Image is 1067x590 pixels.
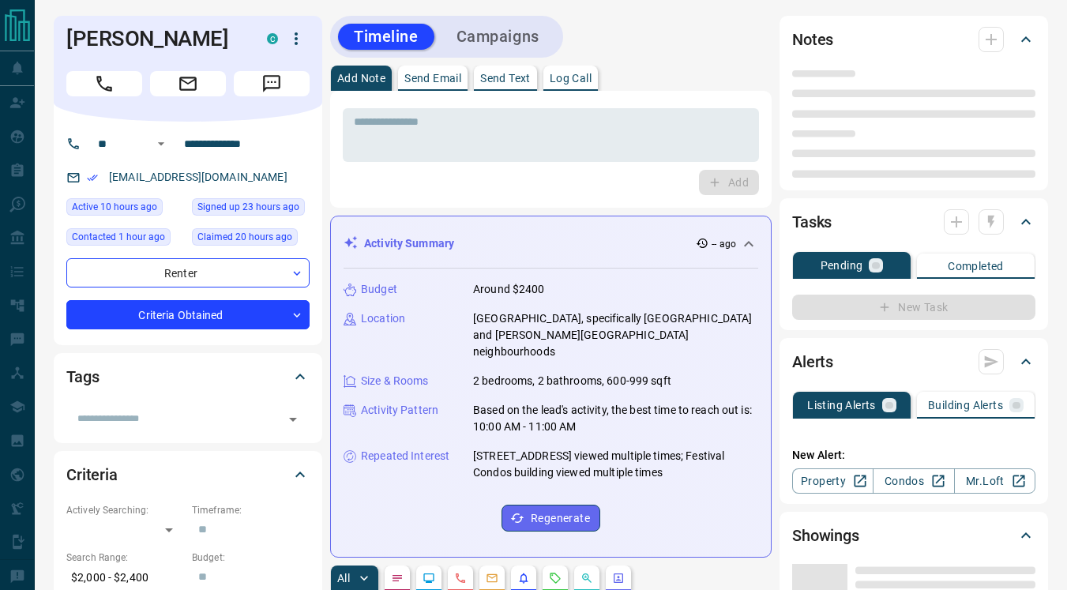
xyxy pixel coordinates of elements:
span: Message [234,71,310,96]
p: Pending [821,260,863,271]
div: Thu Aug 14 2025 [192,198,310,220]
div: Fri Aug 15 2025 [66,198,184,220]
p: Log Call [550,73,592,84]
p: [STREET_ADDRESS] viewed multiple times; Festival Condos building viewed multiple times [473,448,758,481]
div: Alerts [792,343,1035,381]
p: Send Text [480,73,531,84]
p: [GEOGRAPHIC_DATA], specifically [GEOGRAPHIC_DATA] and [PERSON_NAME][GEOGRAPHIC_DATA] neighbourhoods [473,310,758,360]
h1: [PERSON_NAME] [66,26,243,51]
div: Showings [792,517,1035,554]
span: Contacted 1 hour ago [72,229,165,245]
h2: Tags [66,364,99,389]
p: Activity Pattern [361,402,438,419]
p: Based on the lead's activity, the best time to reach out is: 10:00 AM - 11:00 AM [473,402,758,435]
p: Send Email [404,73,461,84]
button: Open [282,408,304,430]
h2: Showings [792,523,859,548]
button: Campaigns [441,24,555,50]
span: Call [66,71,142,96]
a: [EMAIL_ADDRESS][DOMAIN_NAME] [109,171,287,183]
p: Budget: [192,551,310,565]
p: Timeframe: [192,503,310,517]
svg: Notes [391,572,404,584]
div: Criteria Obtained [66,300,310,329]
p: New Alert: [792,447,1035,464]
svg: Lead Browsing Activity [423,572,435,584]
div: Tags [66,358,310,396]
svg: Listing Alerts [517,572,530,584]
p: 2 bedrooms, 2 bathrooms, 600-999 sqft [473,373,671,389]
h2: Alerts [792,349,833,374]
p: Add Note [337,73,385,84]
span: Claimed 20 hours ago [197,229,292,245]
svg: Calls [454,572,467,584]
div: condos.ca [267,33,278,44]
p: All [337,573,350,584]
div: Renter [66,258,310,287]
p: -- ago [712,237,736,251]
div: Tasks [792,203,1035,241]
span: Active 10 hours ago [72,199,157,215]
p: Repeated Interest [361,448,449,464]
div: Fri Aug 15 2025 [192,228,310,250]
p: Building Alerts [928,400,1003,411]
button: Regenerate [502,505,600,532]
a: Mr.Loft [954,468,1035,494]
p: Actively Searching: [66,503,184,517]
p: Search Range: [66,551,184,565]
svg: Agent Actions [612,572,625,584]
button: Open [152,134,171,153]
span: Signed up 23 hours ago [197,199,299,215]
p: Activity Summary [364,235,454,252]
button: Timeline [338,24,434,50]
p: Budget [361,281,397,298]
p: Size & Rooms [361,373,429,389]
p: Completed [948,261,1004,272]
div: Activity Summary-- ago [344,229,758,258]
p: Around $2400 [473,281,545,298]
a: Condos [873,468,954,494]
p: Listing Alerts [807,400,876,411]
svg: Emails [486,572,498,584]
h2: Tasks [792,209,832,235]
span: Email [150,71,226,96]
div: Fri Aug 15 2025 [66,228,184,250]
div: Criteria [66,456,310,494]
h2: Notes [792,27,833,52]
svg: Requests [549,572,562,584]
a: Property [792,468,874,494]
svg: Email Verified [87,172,98,183]
h2: Criteria [66,462,118,487]
svg: Opportunities [580,572,593,584]
div: Notes [792,21,1035,58]
p: Location [361,310,405,327]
